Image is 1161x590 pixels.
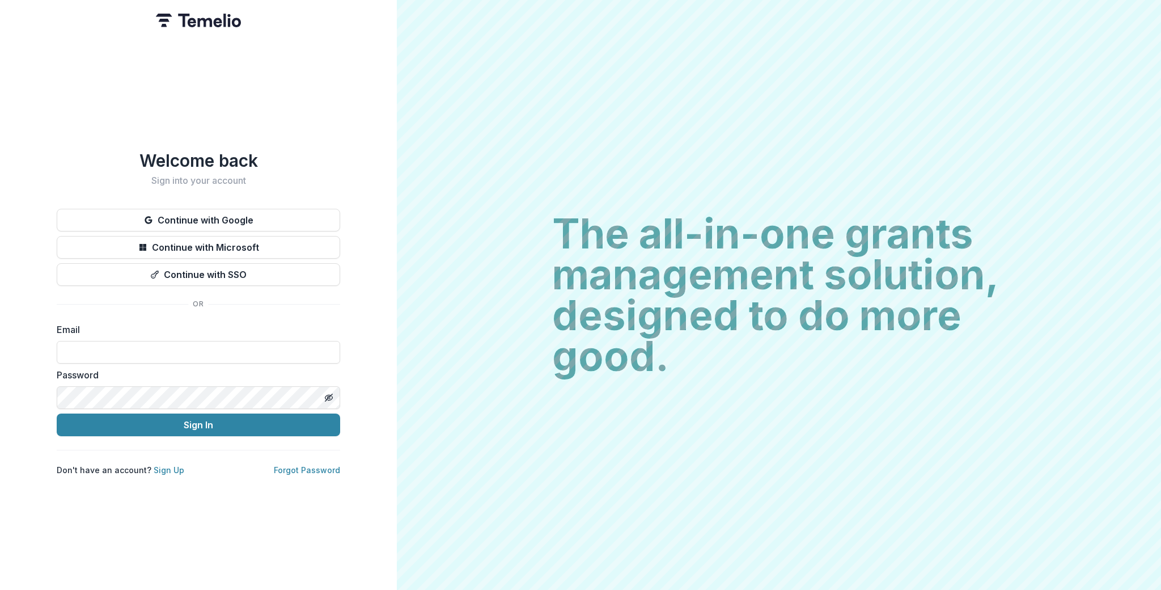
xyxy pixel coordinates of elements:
img: Temelio [156,14,241,27]
label: Email [57,323,333,336]
button: Continue with SSO [57,263,340,286]
button: Continue with Google [57,209,340,231]
label: Password [57,368,333,382]
a: Forgot Password [274,465,340,475]
button: Toggle password visibility [320,389,338,407]
button: Continue with Microsoft [57,236,340,259]
h2: Sign into your account [57,175,340,186]
button: Sign In [57,414,340,436]
h1: Welcome back [57,150,340,171]
p: Don't have an account? [57,464,184,476]
a: Sign Up [154,465,184,475]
